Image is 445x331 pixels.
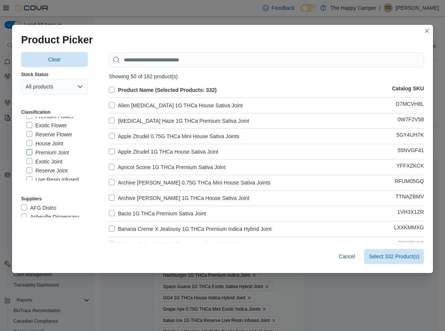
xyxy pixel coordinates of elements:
label: Classification [21,109,50,115]
button: Closes this modal window [422,26,431,35]
label: Archive [PERSON_NAME] 1G THCa House Sativa Joint [109,194,249,203]
p: 1VH3X1ZR [397,209,424,218]
label: Exotic Joint [26,157,62,166]
label: Alien [MEDICAL_DATA] 1G THCa House Sativa Joint [109,101,242,110]
input: Use aria labels when no actual label is in use [109,52,424,67]
label: Reserve Flower [26,130,72,139]
button: Cancel [336,249,358,264]
button: All products [21,79,88,94]
span: Clear [48,56,61,63]
p: TTNAZBMV [396,194,424,203]
p: 2R32ELN6 [398,240,424,249]
label: Birthday Cake 1G THCa Premium Indica Hybrid Joint [109,240,242,249]
span: Select 332 Product(s) [369,253,419,260]
p: LXXKMMXG [394,224,424,233]
label: Premium Joint [26,148,69,157]
button: Clear [21,52,88,67]
p: 0W7F2V58 [398,116,424,125]
label: Bacio 1G THCa Premium Sativa Joint [109,209,206,218]
label: Exotic Flower [26,121,67,130]
p: 55NVGF41 [398,147,424,156]
label: House Joint [26,139,63,148]
label: Asheville Dispensary [21,212,79,221]
label: Apple Ztrudel 1G THCa House Sativa Joint [109,147,218,156]
p: YFFXZKCK [396,163,424,172]
div: Showing 50 of 182 product(s) [109,73,424,79]
label: Stock Status [21,72,49,78]
label: Suppliers [21,196,42,202]
label: AFG Distro [21,203,56,212]
p: RFUM05GQ [395,178,424,187]
label: Apricot Scone 1G THCa Premium Sativa Joint [109,163,226,172]
span: Cancel [339,253,355,260]
p: 5GY4UH7K [396,132,424,141]
label: Product Name (Selected Products: 332) [109,85,216,95]
label: Reserve Joint [26,166,68,175]
h1: Product Picker [21,34,93,46]
label: [MEDICAL_DATA] Haze 1G THCa Premium Sativa Joint [109,116,249,125]
label: Live Resin Infused Joints [26,175,88,193]
button: Select 332 Product(s) [364,249,424,264]
label: Banana Creme X Jealousy 1G THCa Premium Indica Hybrid Joint [109,224,271,233]
label: Archive [PERSON_NAME] 0.75G THCa Mini House Sativa Joints [109,178,270,187]
p: D7MCVH8L [396,101,424,110]
p: Catalog SKU [392,85,424,95]
label: Apple Ztrudel 0.75G THCa Mini House Sativa Joints [109,132,239,141]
